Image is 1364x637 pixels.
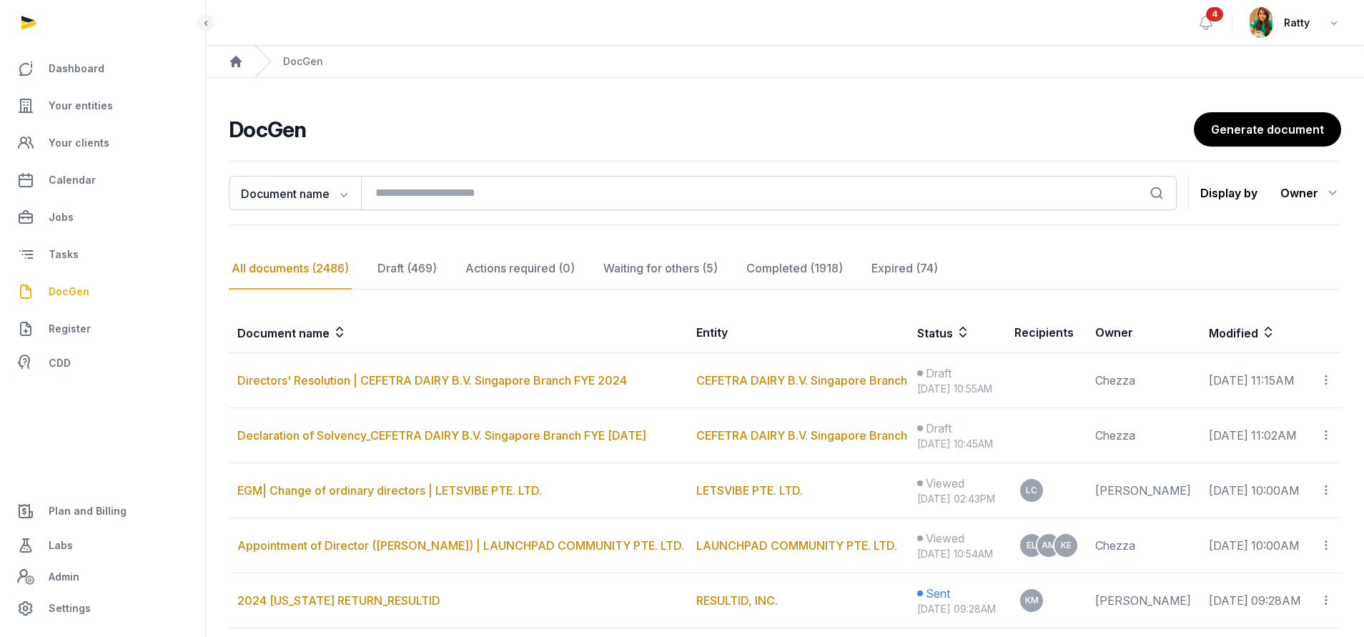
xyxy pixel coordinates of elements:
span: 4 [1206,7,1223,21]
span: Calendar [49,172,96,189]
td: Chezza [1087,408,1200,463]
span: Labs [49,537,73,554]
span: Register [49,320,91,337]
h2: DocGen [229,117,1194,142]
button: Document name [229,176,361,210]
a: Settings [11,591,194,626]
span: Jobs [49,209,74,226]
a: CEFETRA DAIRY B.V. Singapore Branch [696,428,907,443]
th: Document name [229,312,688,353]
a: Tasks [11,237,194,272]
span: Viewed [926,530,964,547]
span: Draft [926,365,952,382]
a: Dashboard [11,51,194,86]
div: Draft (469) [375,248,440,290]
span: EL [1027,541,1037,550]
a: RESULTID, INC. [696,593,778,608]
td: [DATE] 10:00AM [1200,463,1311,518]
td: [PERSON_NAME] [1087,463,1200,518]
th: Modified [1200,312,1341,353]
div: Expired (74) [869,248,941,290]
nav: Breadcrumb [206,46,1364,78]
div: [DATE] 10:55AM [917,382,997,396]
th: Entity [688,312,909,353]
span: Tasks [49,246,79,263]
a: LAUNCHPAD COMMUNITY PTE. LTD. [696,538,897,553]
td: Chezza [1087,518,1200,573]
a: Directors' Resolution | CEFETRA DAIRY B.V. Singapore Branch FYE 2024 [237,373,627,387]
span: Settings [49,600,91,617]
span: Sent [926,585,950,602]
div: DocGen [283,54,323,69]
div: Actions required (0) [463,248,578,290]
span: CDD [49,355,71,372]
div: [DATE] 10:54AM [917,547,997,561]
a: EGM| Change of ordinary directors | LETSVIBE PTE. LTD. [237,483,542,498]
a: Your entities [11,89,194,123]
div: All documents (2486) [229,248,352,290]
div: [DATE] 02:43PM [917,492,997,506]
td: [DATE] 10:00AM [1200,518,1311,573]
td: [DATE] 11:02AM [1200,408,1311,463]
td: [DATE] 09:28AM [1200,573,1311,628]
a: Plan and Billing [11,494,194,528]
span: Dashboard [49,60,104,77]
a: Calendar [11,163,194,197]
td: [PERSON_NAME] [1087,573,1200,628]
td: Chezza [1087,353,1200,408]
a: 2024 [US_STATE] RETURN_RESULTID [237,593,440,608]
div: Waiting for others (5) [601,248,721,290]
a: CDD [11,349,194,377]
span: DocGen [49,283,89,300]
a: LETSVIBE PTE. LTD. [696,483,803,498]
a: Declaration of Solvency_CEFETRA DAIRY B.V. Singapore Branch FYE [DATE] [237,428,646,443]
th: Status [909,312,1006,353]
span: Your clients [49,134,109,152]
span: Ratty [1284,14,1310,31]
span: AM [1042,541,1056,550]
a: CEFETRA DAIRY B.V. Singapore Branch [696,373,907,387]
td: [DATE] 11:15AM [1200,353,1311,408]
div: Completed (1918) [743,248,846,290]
span: Your entities [49,97,113,114]
a: Your clients [11,126,194,160]
th: Owner [1087,312,1200,353]
th: Recipients [1006,312,1087,353]
p: Display by [1200,182,1257,204]
span: Plan and Billing [49,503,127,520]
span: KE [1061,541,1072,550]
a: Register [11,312,194,346]
a: Admin [11,563,194,591]
div: Owner [1280,182,1341,204]
nav: Tabs [229,248,1341,290]
a: Labs [11,528,194,563]
a: DocGen [11,275,194,309]
div: [DATE] 09:28AM [917,602,997,616]
span: Draft [926,420,952,437]
span: Viewed [926,475,964,492]
img: avatar [1250,7,1272,38]
a: Generate document [1194,112,1341,147]
span: Admin [49,568,79,586]
span: LC [1026,486,1037,495]
a: Appointment of Director ([PERSON_NAME]) | LAUNCHPAD COMMUNITY PTE. LTD. [237,538,684,553]
a: Jobs [11,200,194,234]
span: KM [1025,596,1039,605]
div: [DATE] 10:45AM [917,437,997,451]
